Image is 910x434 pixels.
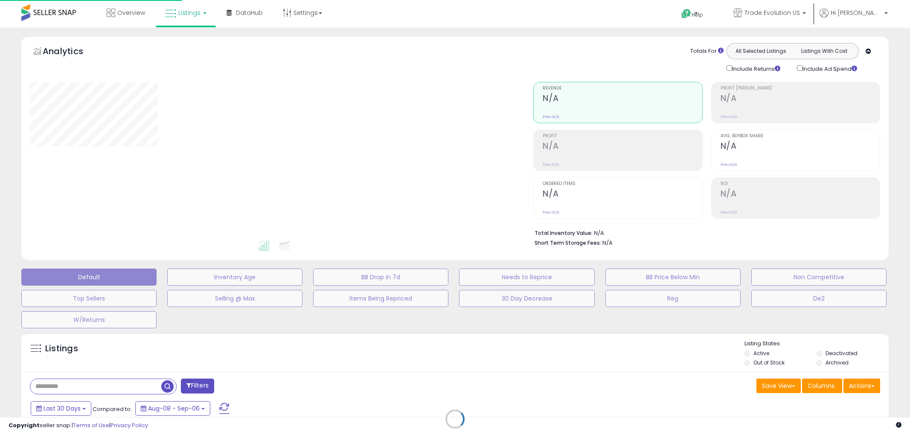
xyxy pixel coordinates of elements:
small: Prev: N/A [543,210,559,215]
small: Prev: N/A [721,210,737,215]
button: BB Drop in 7d [313,269,448,286]
button: BB Price Below Min [605,269,741,286]
span: Listings [178,9,201,17]
div: Totals For [690,47,724,55]
h2: N/A [543,141,702,153]
button: Default [21,269,157,286]
button: Reg [605,290,741,307]
b: Short Term Storage Fees: [535,239,601,246]
h2: N/A [721,189,880,200]
span: Overview [117,9,145,17]
span: Trade Evolution US [744,9,800,17]
button: Non Competitive [751,269,887,286]
button: Listings With Cost [792,46,856,57]
b: Total Inventory Value: [535,229,593,237]
span: Profit [543,134,702,139]
h2: N/A [721,93,880,105]
i: Get Help [681,9,692,19]
button: Selling @ Max [167,290,302,307]
div: seller snap | | [9,422,148,430]
button: Top Sellers [21,290,157,307]
a: Help [675,2,720,28]
span: Help [692,11,703,18]
button: W/Returns [21,311,157,328]
div: Include Returns [720,64,791,73]
li: N/A [535,227,874,237]
button: De2 [751,290,887,307]
span: Profit [PERSON_NAME] [721,86,880,91]
button: Needs to Reprice [459,269,594,286]
span: Avg. Buybox Share [721,134,880,139]
h2: N/A [543,93,702,105]
small: Prev: N/A [721,162,737,167]
h5: Analytics [43,45,100,59]
a: Hi [PERSON_NAME] [820,9,888,28]
small: Prev: N/A [543,114,559,119]
small: Prev: N/A [721,114,737,119]
div: Include Ad Spend [791,64,871,73]
button: 30 Day Decrease [459,290,594,307]
h2: N/A [543,189,702,200]
span: ROI [721,182,880,186]
button: Inventory Age [167,269,302,286]
h2: N/A [721,141,880,153]
small: Prev: N/A [543,162,559,167]
span: Ordered Items [543,182,702,186]
span: N/A [602,239,613,247]
span: Revenue [543,86,702,91]
button: All Selected Listings [729,46,793,57]
span: DataHub [236,9,263,17]
strong: Copyright [9,421,40,429]
button: Items Being Repriced [313,290,448,307]
span: Hi [PERSON_NAME] [831,9,882,17]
